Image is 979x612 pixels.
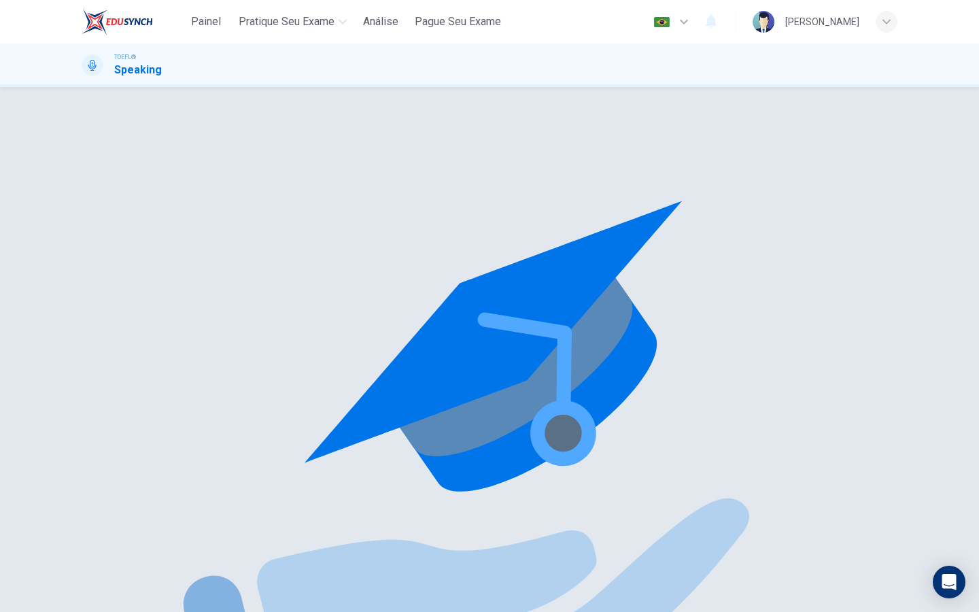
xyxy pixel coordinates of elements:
[114,62,162,78] h1: Speaking
[184,10,228,34] button: Painel
[358,10,404,34] button: Análise
[191,14,221,30] span: Painel
[415,14,501,30] span: Pague Seu Exame
[233,10,352,34] button: Pratique seu exame
[933,566,965,598] div: Open Intercom Messenger
[82,8,153,35] img: EduSynch logo
[409,10,506,34] button: Pague Seu Exame
[82,8,184,35] a: EduSynch logo
[239,14,334,30] span: Pratique seu exame
[753,11,774,33] img: Profile picture
[653,17,670,27] img: pt
[114,52,136,62] span: TOEFL®
[363,14,398,30] span: Análise
[785,14,859,30] div: [PERSON_NAME]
